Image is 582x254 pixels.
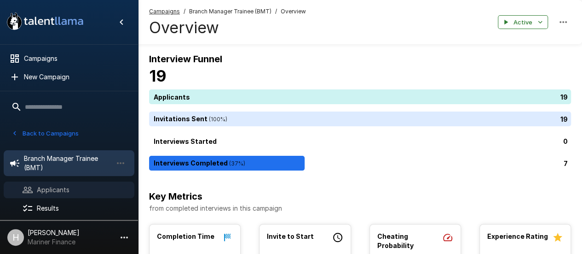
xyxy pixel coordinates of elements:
span: / [275,7,277,16]
h4: Overview [149,18,306,37]
p: 19 [560,92,568,102]
b: Key Metrics [149,191,202,202]
p: 19 [560,114,568,124]
button: Active [498,15,548,30]
b: Invite to Start [267,232,314,240]
p: 7 [564,159,568,168]
b: Interview Funnel [149,53,222,65]
b: Completion Time [157,232,214,240]
p: from completed interviews in this campaign [149,204,571,213]
span: Branch Manager Trainee (BMT) [189,7,271,16]
span: Overview [281,7,306,16]
b: Experience Rating [487,232,548,240]
u: Campaigns [149,8,180,15]
b: Cheating Probability [377,232,414,249]
p: 0 [563,136,568,146]
span: / [184,7,185,16]
b: 19 [149,66,167,85]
